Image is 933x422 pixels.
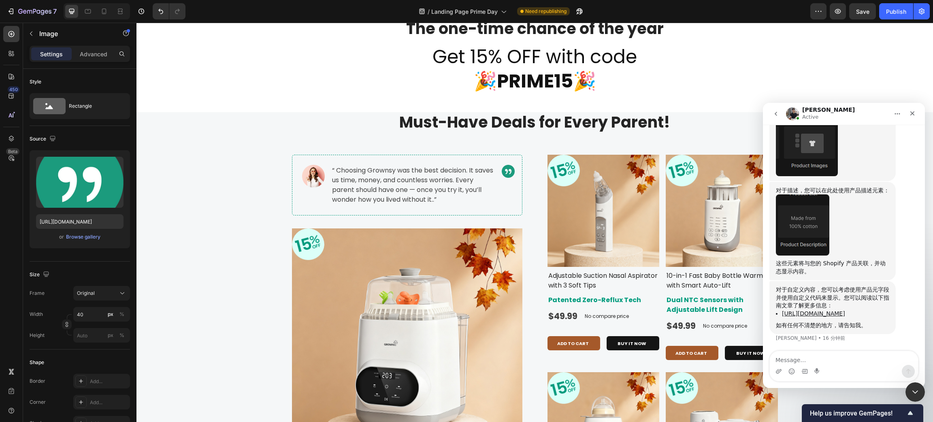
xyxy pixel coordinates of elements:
h2: Adjustable Suction Nasal Aspirator with 3 Soft Tips [411,247,523,269]
button: Save [849,3,876,19]
span: Help us improve GemPages! [810,409,905,417]
textarea: Message… [7,248,155,262]
div: % [119,332,124,339]
p: “ Choosing Grownsy was the best decision. It saves us time, money, and countless worries. Every p... [196,143,358,182]
button: GIF 选取器 [38,265,45,272]
button: 发送消息… [139,262,152,275]
div: $49.99 [529,296,560,311]
button: Start recording [51,265,58,272]
button: 7 [3,3,60,19]
p: Settings [40,50,63,58]
div: Shape [30,359,44,366]
div: BUY IT NOW [481,318,510,324]
div: Beta [6,148,19,155]
div: % [119,311,124,318]
label: Width [30,311,43,318]
button: ADD TO CART [411,313,464,328]
span: or [59,232,64,242]
button: % [106,309,115,319]
button: Original [73,286,130,301]
button: Browse gallery [66,233,101,241]
a: Adjustable Suction Nasal Aspirator with 3 Soft Tips [411,132,523,244]
span: Landing Page Prime Day [431,7,498,16]
img: Alt Image [365,142,378,155]
button: Show survey - Help us improve GemPages! [810,408,915,418]
div: 对于自定义内容，您可以考虑使用产品元字段并使用自定义代码来显示。您可以阅读以下指南文章了解更多信息：[URL][DOMAIN_NAME]如有任何不清楚的地方，请告知我。[PERSON_NAME]... [6,178,133,231]
label: Frame [30,290,45,297]
button: 上传附件 [13,265,19,272]
div: Add... [90,399,128,406]
strong: PRIME15 [360,45,437,71]
div: Source [30,134,58,145]
button: BUY IT NOW&nbsp; [588,323,641,337]
button: Publish [879,3,913,19]
img: gempages_507392010705962090-14deb5e7-6e52-4a7e-93f3-30afa326cf81.png [411,132,443,164]
img: gempages_507392010705962090-14deb5e7-6e52-4a7e-93f3-30afa326cf81.png [529,350,562,382]
button: px [117,330,127,340]
span: Need republishing [525,8,567,15]
button: ADD TO CART [529,323,582,337]
div: Tony说… [6,178,155,249]
iframe: Design area [136,23,933,422]
p: Patented Zero-Reflux Tech [412,273,522,282]
div: Tony说… [6,79,155,179]
div: 对于自定义内容，您可以考虑使用产品元字段并使用自定义代码来显示。您可以阅读以下指南文章了解更多信息： [13,183,126,207]
img: gempages_507392010705962090-14deb5e7-6e52-4a7e-93f3-30afa326cf81.png [529,132,562,164]
div: ADD TO CART [539,327,571,334]
h2: 10-in-1 Fast Baby Bottle Warmer with Smart Auto-Lift [529,247,641,269]
div: $49.99 [411,286,442,301]
div: Corner [30,399,46,406]
span: Original [77,290,95,297]
div: BUY IT NOW [600,327,628,334]
div: 对于描述，您可以在此处使用产品描述元素： [13,84,126,92]
input: px% [73,328,130,343]
div: [PERSON_NAME] • 16 分钟前 [13,233,82,238]
label: Height [30,332,45,339]
div: px [108,332,113,339]
div: ADD TO CART [421,318,452,324]
div: Add... [90,378,128,385]
div: Border [30,377,45,385]
a: [URL][DOMAIN_NAME] [19,207,82,214]
button: px [117,309,127,319]
div: 对于描述，您可以在此处使用产品描述元素：这些元素将与您的 Shopify 产品关联，并动态显示内容。 [6,79,133,178]
img: gempages_507392010705962090-14deb5e7-6e52-4a7e-93f3-30afa326cf81.png [155,206,188,238]
div: Style [30,78,41,85]
p: Advanced [80,50,107,58]
div: Undo/Redo [153,3,185,19]
div: 这些元素将与您的 Shopify 产品关联，并动态显示内容。 [13,157,126,173]
p: No compare price [448,291,492,296]
p: 7 [53,6,57,16]
div: Browse gallery [66,233,100,241]
div: 如有任何不清楚的地方，请告知我。 [13,219,126,227]
iframe: Intercom live chat [763,103,925,388]
span: / [428,7,430,16]
div: 450 [8,86,19,93]
img: Alt Image [166,142,188,165]
p: Image [39,29,108,38]
p: No compare price [567,301,611,306]
input: px% [73,307,130,322]
p: Dual NTC Sensors with Adjustable Lift Design [530,273,641,292]
div: Size [30,269,51,280]
h2: Get 15% OFF with code 🎉 🎉 [6,16,790,77]
iframe: Intercom live chat [905,382,925,402]
button: 表情符号选取器 [26,265,32,272]
div: Publish [886,7,906,16]
button: BUY IT NOW&nbsp; [470,313,523,328]
span: Save [856,8,869,15]
a: 10-in-1 Fast Baby Bottle Warmer with Smart Auto-Lift [529,132,641,244]
div: px [108,311,113,318]
input: https://example.com/image.jpg [36,214,124,229]
button: % [106,330,115,340]
img: gempages_507392010705962090-14deb5e7-6e52-4a7e-93f3-30afa326cf81.png [411,350,443,382]
div: Rectangle [69,97,118,115]
img: preview-image [36,157,124,208]
h2: Must-Have Deals for Every Parent! [257,90,540,110]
